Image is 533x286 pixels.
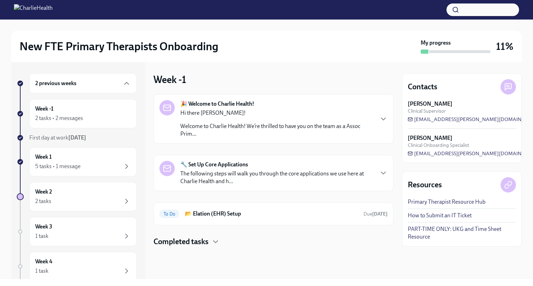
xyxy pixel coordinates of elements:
[408,198,486,206] a: Primary Therapist Resource Hub
[17,134,137,142] a: First day at work[DATE]
[180,100,254,108] strong: 🎉 Welcome to Charlie Health!
[20,39,218,53] h2: New FTE Primary Therapists Onboarding
[185,210,358,218] h6: 📂 Elation (EHR) Setup
[17,182,137,211] a: Week 22 tasks
[17,252,137,281] a: Week 41 task
[35,105,53,113] h6: Week -1
[180,161,248,168] strong: 🔧 Set Up Core Applications
[35,197,51,205] div: 2 tasks
[153,73,186,86] h3: Week -1
[29,73,137,93] div: 2 previous weeks
[180,170,374,185] p: The following steps will walk you through the core applications we use here at Charlie Health and...
[408,212,472,219] a: How to Submit an IT Ticket
[29,134,86,141] span: First day at work
[153,236,209,247] h4: Completed tasks
[35,267,48,275] div: 1 task
[180,122,374,138] p: Welcome to Charlie Health! We’re thrilled to have you on the team as a Assoc Prim...
[363,211,388,217] span: September 20th, 2025 10:00
[35,232,48,240] div: 1 task
[408,142,469,149] span: Clinical Onboarding Specialist
[35,153,52,161] h6: Week 1
[408,82,437,92] h4: Contacts
[159,208,388,219] a: To Do📂 Elation (EHR) SetupDue[DATE]
[35,258,52,265] h6: Week 4
[17,99,137,128] a: Week -12 tasks • 2 messages
[159,211,179,217] span: To Do
[496,40,513,53] h3: 11%
[180,109,374,117] p: Hi there [PERSON_NAME]!
[408,180,442,190] h4: Resources
[17,217,137,246] a: Week 31 task
[35,80,76,87] h6: 2 previous weeks
[408,108,446,114] span: Clinical Supervisor
[35,114,83,122] div: 2 tasks • 2 messages
[408,225,516,241] a: PART-TIME ONLY: UKG and Time Sheet Resource
[408,100,452,108] strong: [PERSON_NAME]
[35,188,52,196] h6: Week 2
[153,236,393,247] div: Completed tasks
[68,134,86,141] strong: [DATE]
[17,147,137,176] a: Week 15 tasks • 1 message
[363,211,388,217] span: Due
[408,134,452,142] strong: [PERSON_NAME]
[372,211,388,217] strong: [DATE]
[14,4,53,15] img: CharlieHealth
[35,163,81,170] div: 5 tasks • 1 message
[35,223,52,231] h6: Week 3
[421,39,451,47] strong: My progress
